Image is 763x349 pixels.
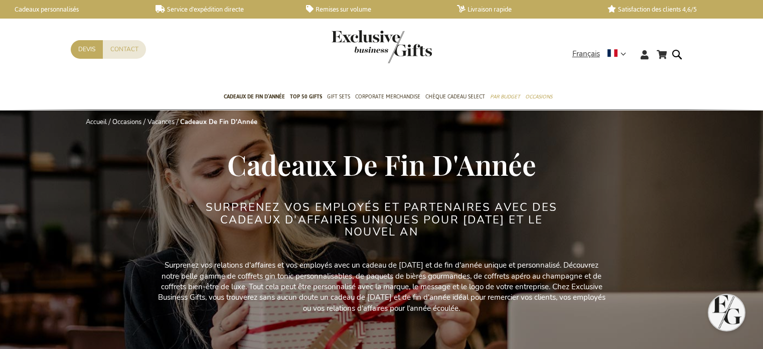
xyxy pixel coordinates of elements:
img: Exclusive Business gifts logo [332,30,432,63]
a: store logo [332,30,382,63]
a: Corporate Merchandise [355,85,420,110]
h2: Surprenez VOS EMPLOYÉS ET PARTENAIRES avec des cadeaux d'affaires UNIQUES POUR [DATE] ET LE NOUVE... [194,201,570,238]
span: Corporate Merchandise [355,91,420,102]
span: Chèque Cadeau Select [425,91,485,102]
a: Par budget [490,85,520,110]
a: Devis [71,40,103,59]
a: Cadeaux de fin d’année [224,85,285,110]
a: Occasions [112,118,141,127]
a: Livraison rapide [457,5,591,14]
span: Cadeaux De Fin D'Année [227,146,536,183]
span: Français [572,48,600,60]
a: Chèque Cadeau Select [425,85,485,110]
a: Contact [103,40,146,59]
span: Par budget [490,91,520,102]
a: Vacances [147,118,175,127]
a: Gift Sets [327,85,350,110]
span: Gift Sets [327,91,350,102]
a: Remises sur volume [306,5,440,14]
span: Cadeaux de fin d’année [224,91,285,102]
a: Occasions [525,85,552,110]
span: Occasions [525,91,552,102]
a: Cadeaux personnalisés [5,5,139,14]
p: Surprenez vos relations d'affaires et vos employés avec un cadeau de [DATE] et de fin d'année uni... [156,260,607,314]
a: Accueil [86,118,107,127]
a: TOP 50 Gifts [290,85,322,110]
a: Service d'expédition directe [156,5,290,14]
span: TOP 50 Gifts [290,91,322,102]
a: Satisfaction des clients 4,6/5 [607,5,742,14]
strong: Cadeaux De Fin D'Année [180,118,257,127]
